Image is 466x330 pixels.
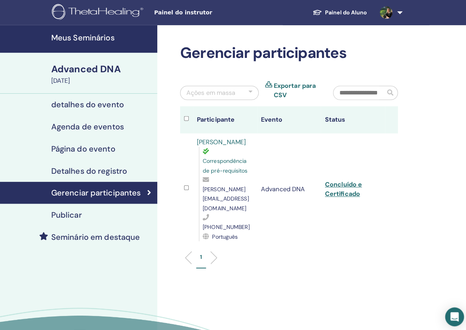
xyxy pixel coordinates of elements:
[50,99,122,108] h4: detalhes do evento
[50,120,122,130] h4: Agenda de eventos
[317,105,380,132] th: Status
[321,178,357,196] a: Concluído e Certificado
[50,208,81,217] h4: Publicar
[50,164,125,173] h4: Detalhes do registro
[200,183,246,209] span: [PERSON_NAME][EMAIL_ADDRESS][DOMAIN_NAME]
[195,136,243,144] a: [PERSON_NAME]
[440,304,458,322] div: Open Intercom Messenger
[309,9,318,16] img: graduation-cap-white.svg
[200,155,245,172] span: Correspondência de pré-requisitos
[50,33,151,42] h4: Meus Seminários
[178,44,393,61] h2: Gerenciar participantes
[303,5,369,20] a: Painel do Aluno
[270,80,317,99] a: Exportar para CSV
[46,62,155,84] a: Advanced DNA[DATE]
[254,105,317,132] th: Evento
[51,4,144,21] img: logo.png
[198,250,200,258] p: 1
[210,230,235,237] span: Português
[50,62,151,75] div: Advanced DNA
[50,75,151,84] div: [DATE]
[254,132,317,242] td: Advanced DNA
[50,186,139,195] h4: Gerenciar participantes
[200,221,247,228] span: [PHONE_NUMBER]
[152,9,269,17] span: Painel do instrutor
[50,229,138,239] h4: Seminário em destaque
[375,6,388,19] img: default.jpg
[191,105,254,132] th: Participante
[50,142,114,152] h4: Página do evento
[184,87,233,96] div: Ações em massa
